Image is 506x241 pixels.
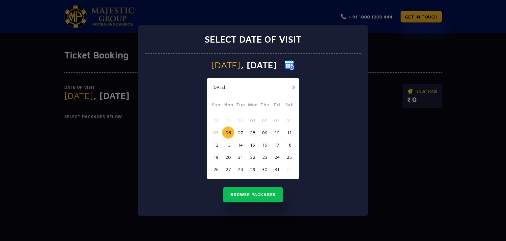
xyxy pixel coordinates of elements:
[246,151,259,163] button: 22
[283,163,295,175] button: 01
[259,101,271,110] span: Thu
[240,60,277,70] span: , [DATE]
[271,126,283,139] button: 10
[246,114,259,126] button: 01
[234,139,246,151] button: 14
[222,151,234,163] button: 20
[234,151,246,163] button: 21
[210,101,222,110] span: Sun
[259,114,271,126] button: 02
[210,151,222,163] button: 19
[271,151,283,163] button: 24
[210,114,222,126] button: 28
[210,139,222,151] button: 12
[234,101,246,110] span: Tue
[271,163,283,175] button: 31
[234,114,246,126] button: 30
[205,34,301,45] h3: Select date of visit
[234,163,246,175] button: 28
[259,126,271,139] button: 09
[246,139,259,151] button: 15
[222,101,234,110] span: Mon
[283,139,295,151] button: 18
[259,151,271,163] button: 23
[283,151,295,163] button: 25
[222,114,234,126] button: 29
[246,126,259,139] button: 08
[285,60,295,70] img: calender icon
[271,114,283,126] button: 03
[259,163,271,175] button: 30
[283,101,295,110] span: Sat
[210,163,222,175] button: 26
[259,139,271,151] button: 16
[283,114,295,126] button: 04
[283,126,295,139] button: 11
[234,126,246,139] button: 07
[223,187,283,202] button: Browse Packages
[210,126,222,139] button: 05
[211,60,240,70] span: [DATE]
[246,163,259,175] button: 29
[271,101,283,110] span: Fri
[222,163,234,175] button: 27
[222,126,234,139] button: 06
[271,139,283,151] button: 17
[246,101,259,110] span: Wed
[209,83,229,92] button: [DATE]
[222,139,234,151] button: 13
